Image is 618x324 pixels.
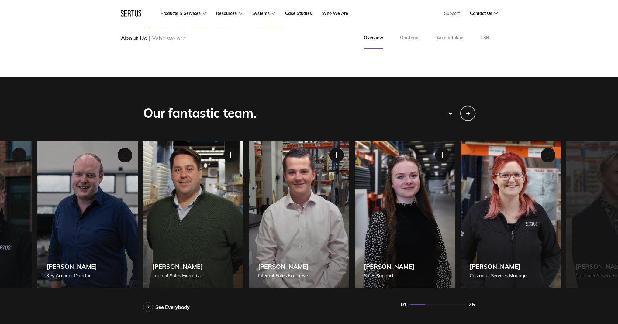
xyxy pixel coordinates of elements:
a: Our Team [392,27,428,49]
div: Internal Sales Executive [258,272,309,279]
div: About Us [121,34,147,42]
div: Customer Services Manager [470,272,528,279]
div: [PERSON_NAME] [152,263,203,270]
div: Who we are [152,34,186,42]
div: Previous slide [443,106,457,121]
a: Accreditation [428,27,472,49]
a: Case Studies [285,11,312,16]
div: [PERSON_NAME] [364,263,414,270]
div: Key Account Director [47,272,97,279]
a: Support [444,11,460,16]
iframe: Chat Widget [588,295,618,324]
div: Next slide [460,105,475,121]
div: [PERSON_NAME] [470,263,528,270]
div: 01 [401,301,407,308]
div: 25 [468,301,475,308]
div: Internal Sales Executive [152,272,203,279]
div: Sales Support [364,272,414,279]
a: Contact Us [470,11,498,16]
a: See Everybody [143,302,190,312]
div: [PERSON_NAME] [258,263,309,270]
div: See Everybody [155,304,190,310]
div: [PERSON_NAME] [47,263,97,270]
a: CSR [472,27,498,49]
a: Systems [252,11,275,16]
a: Products & Services [161,11,206,16]
div: Our fantastic team. [143,105,257,121]
a: Who We Are [322,11,348,16]
a: Resources [216,11,242,16]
